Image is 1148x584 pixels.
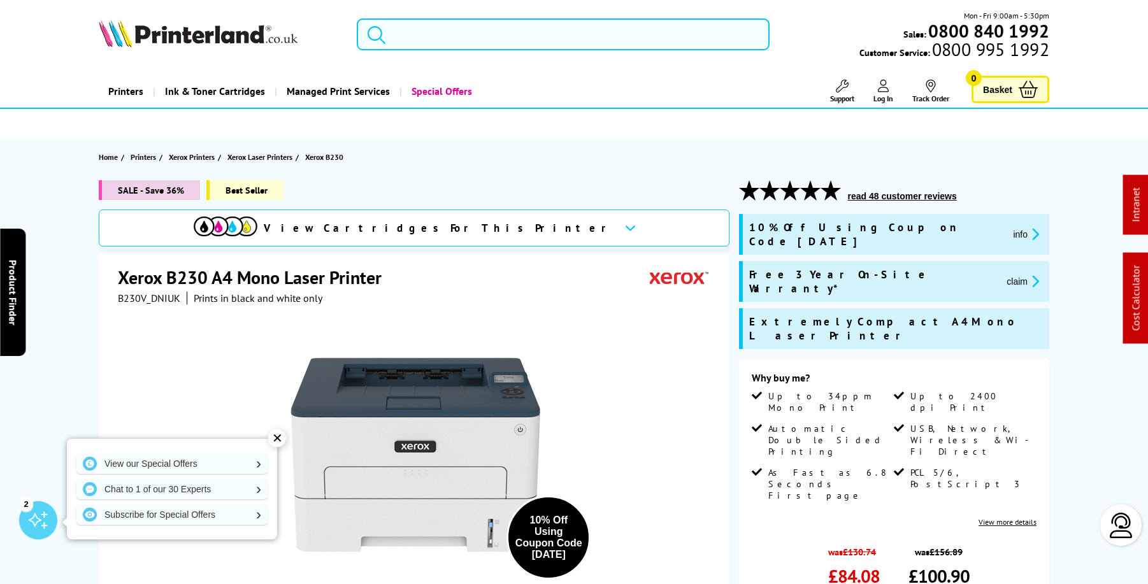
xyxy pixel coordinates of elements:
[169,150,215,164] span: Xerox Printers
[749,315,1043,343] span: Extremely Compact A4 Mono Laser Printer
[99,150,121,164] a: Home
[194,292,322,304] i: Prints in black and white only
[844,190,961,202] button: read 48 customer reviews
[165,75,265,108] span: Ink & Toner Cartridges
[118,266,394,289] h1: Xerox B230 A4 Mono Laser Printer
[749,220,1003,248] span: 10% Off Using Coupon Code [DATE]
[1130,188,1142,222] a: Intranet
[768,390,891,413] span: Up to 34ppm Mono Print
[264,221,614,235] span: View Cartridges For This Printer
[650,266,708,289] img: Xerox
[910,467,1033,490] span: PCL 5/6, PostScript 3
[227,150,292,164] span: Xerox Laser Printers
[873,94,893,103] span: Log In
[1009,227,1043,241] button: promo-description
[979,517,1037,527] a: View more details
[912,80,949,103] a: Track Order
[903,28,926,40] span: Sales:
[768,423,891,457] span: Automatic Double Sided Printing
[515,515,582,560] div: 10% Off Using Coupon Code [DATE]
[749,267,997,296] span: Free 3 Year On-Site Warranty*
[930,43,1049,55] span: 0800 995 1992
[873,80,893,103] a: Log In
[983,81,1012,98] span: Basket
[227,150,296,164] a: Xerox Laser Printers
[752,371,1037,390] div: Why buy me?
[929,546,963,558] strike: £156.89
[1109,513,1134,538] img: user-headset-light.svg
[153,75,275,108] a: Ink & Toner Cartridges
[99,180,200,200] span: SALE - Save 36%
[910,423,1033,457] span: USB, Network, Wireless & Wi-Fi Direct
[99,19,298,47] img: Printerland Logo
[99,19,341,50] a: Printerland Logo
[76,504,268,525] a: Subscribe for Special Offers
[99,150,118,164] span: Home
[964,10,1049,22] span: Mon - Fri 9:00am - 5:30pm
[928,19,1049,43] b: 0800 840 1992
[19,497,33,511] div: 2
[966,70,982,86] span: 0
[291,330,540,580] img: Xerox B230
[824,539,880,558] span: was
[76,479,268,499] a: Chat to 1 of our 30 Experts
[830,94,854,103] span: Support
[76,453,268,474] a: View our Special Offers
[926,25,1049,37] a: 0800 840 1992
[1003,274,1043,288] button: promo-description
[910,390,1033,413] span: Up to 2400 dpi Print
[972,76,1049,103] a: Basket 0
[206,180,283,200] span: Best Seller
[99,75,153,108] a: Printers
[305,150,347,164] a: Xerox B230
[268,429,286,447] div: ✕
[169,150,218,164] a: Xerox Printers
[131,150,156,164] span: Printers
[118,292,180,304] span: B230V_DNIUK
[768,467,891,501] span: As Fast as 6.8 Seconds First page
[843,546,876,558] strike: £130.74
[399,75,482,108] a: Special Offers
[305,150,343,164] span: Xerox B230
[275,75,399,108] a: Managed Print Services
[6,259,19,325] span: Product Finder
[131,150,159,164] a: Printers
[859,43,1049,59] span: Customer Service:
[1130,266,1142,331] a: Cost Calculator
[357,18,770,50] input: Search prod
[908,539,970,558] span: was
[830,80,854,103] a: Support
[194,217,257,236] img: cmyk-icon.svg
